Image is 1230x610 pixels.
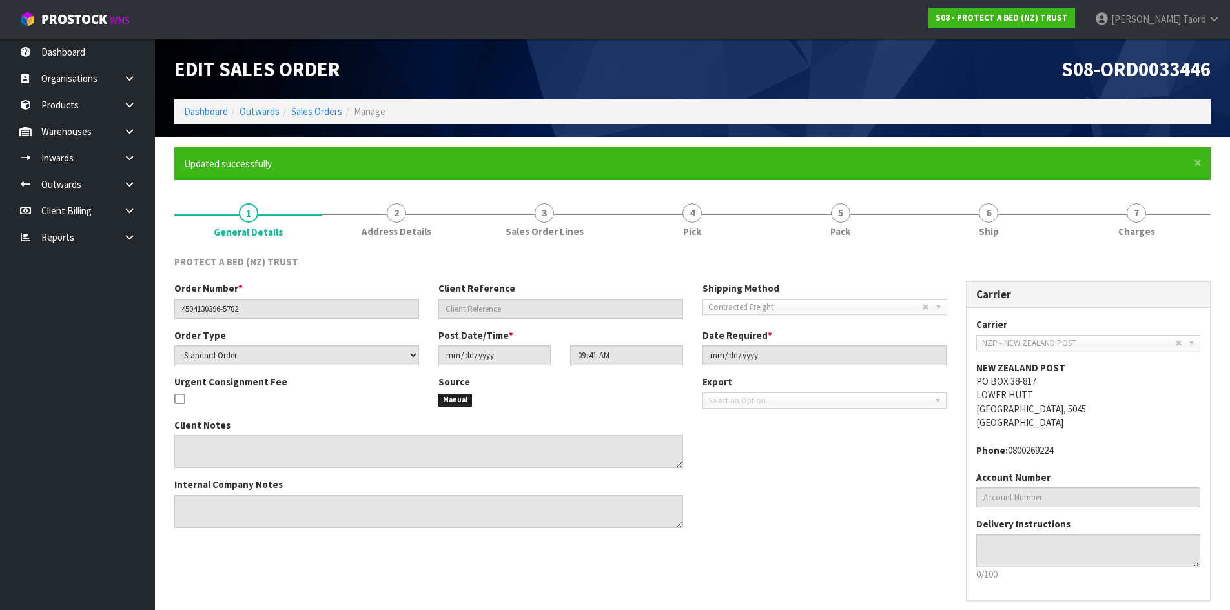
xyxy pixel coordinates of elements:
[174,56,340,82] span: Edit Sales Order
[41,11,107,28] span: ProStock
[979,225,999,238] span: Ship
[976,471,1051,484] label: Account Number
[387,203,406,223] span: 2
[438,375,470,389] label: Source
[976,361,1200,430] address: PO BOX 38-817 LOWER HUTT [GEOGRAPHIC_DATA], 5045 [GEOGRAPHIC_DATA]
[174,375,287,389] label: Urgent Consignment Fee
[928,8,1075,28] a: S08 - PROTECT A BED (NZ) TRUST
[702,375,732,389] label: Export
[174,478,283,491] label: Internal Company Notes
[976,487,1200,507] input: Account Number
[682,203,702,223] span: 4
[1061,56,1211,82] span: S08-ORD0033446
[214,225,283,239] span: General Details
[291,105,342,117] a: Sales Orders
[976,289,1200,301] h3: Carrier
[438,329,513,342] label: Post Date/Time
[830,225,850,238] span: Pack
[976,361,1065,374] strong: NEW ZEALAND POST
[708,393,930,409] span: Select an Option
[702,281,779,295] label: Shipping Method
[976,443,1200,457] address: 0800269224
[1194,154,1202,172] span: ×
[702,329,772,342] label: Date Required
[438,281,515,295] label: Client Reference
[174,418,231,432] label: Client Notes
[239,203,258,223] span: 1
[438,394,473,407] span: Manual
[110,14,130,26] small: WMS
[174,329,226,342] label: Order Type
[979,203,998,223] span: 6
[1118,225,1155,238] span: Charges
[936,12,1068,23] strong: S08 - PROTECT A BED (NZ) TRUST
[174,281,243,295] label: Order Number
[976,444,1008,456] strong: phone
[362,225,431,238] span: Address Details
[1111,13,1181,25] span: [PERSON_NAME]
[976,567,1200,581] p: 0/100
[976,318,1007,331] label: Carrier
[354,105,385,117] span: Manage
[19,11,36,27] img: cube-alt.png
[683,225,701,238] span: Pick
[1183,13,1206,25] span: Taoro
[535,203,554,223] span: 3
[976,517,1071,531] label: Delivery Instructions
[708,300,922,315] span: Contracted Freight
[184,158,272,170] span: Updated successfully
[174,299,419,319] input: Order Number
[438,299,683,319] input: Client Reference
[240,105,280,117] a: Outwards
[831,203,850,223] span: 5
[1127,203,1146,223] span: 7
[184,105,228,117] a: Dashboard
[506,225,584,238] span: Sales Order Lines
[174,256,298,268] span: PROTECT A BED (NZ) TRUST
[982,336,1175,351] span: NZP - NEW ZEALAND POST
